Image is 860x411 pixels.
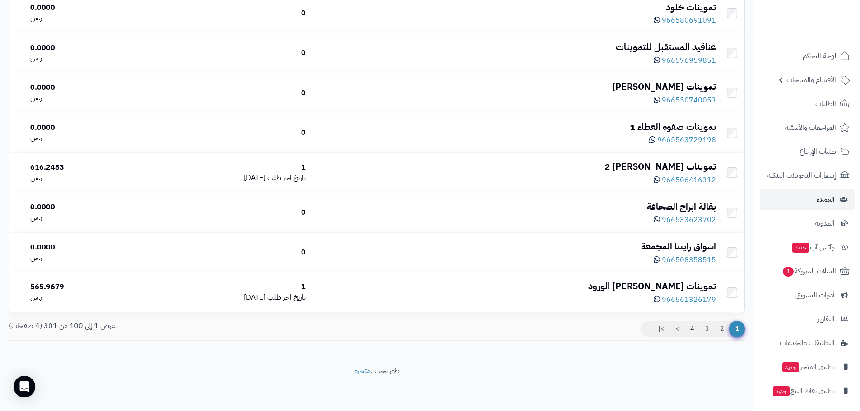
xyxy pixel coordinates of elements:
[30,162,142,173] div: 616.2483
[649,134,716,145] a: 9665563729198
[654,95,716,106] a: 966550740053
[662,254,716,265] span: 966508358515
[815,97,836,110] span: الطلبات
[654,294,716,305] a: 966561326179
[782,362,799,372] span: جديد
[313,200,716,213] div: بقالة ابراج الصحافة
[669,321,685,337] a: >
[662,15,716,26] span: 966580691091
[662,55,716,66] span: 966576959851
[313,160,716,173] div: تموينات [PERSON_NAME] 2
[30,43,142,53] div: 0.0000
[791,241,835,254] span: وآتس آب
[267,172,306,183] span: تاريخ اخر طلب
[30,123,142,133] div: 0.0000
[760,212,855,234] a: المدونة
[699,321,715,337] a: 3
[803,50,836,62] span: لوحة التحكم
[815,217,835,230] span: المدونة
[729,321,745,337] span: 1
[14,376,35,397] div: Open Intercom Messenger
[313,240,716,253] div: اسواق رايتنا المجمعة
[30,53,142,64] div: ر.س
[30,202,142,212] div: 0.0000
[783,267,794,277] span: 1
[786,74,836,86] span: الأقسام والمنتجات
[654,15,716,26] a: 966580691091
[149,88,305,98] div: 0
[800,145,836,158] span: طلبات الإرجاع
[785,121,836,134] span: المراجعات والأسئلة
[781,360,835,373] span: تطبيق المتجر
[2,321,377,331] div: عرض 1 إلى 100 من 301 (4 صفحات)
[313,280,716,293] div: تموينات [PERSON_NAME] الورود
[760,189,855,210] a: العملاء
[760,332,855,354] a: التطبيقات والخدمات
[773,386,790,396] span: جديد
[30,83,142,93] div: 0.0000
[714,321,730,337] a: 2
[313,1,716,14] div: تموينات خلود
[654,254,716,265] a: 966508358515
[767,169,836,182] span: إشعارات التحويلات البنكية
[760,45,855,67] a: لوحة التحكم
[760,117,855,139] a: المراجعات والأسئلة
[662,95,716,106] span: 966550740053
[313,80,716,93] div: تموينات [PERSON_NAME]
[772,384,835,397] span: تطبيق نقاط البيع
[760,380,855,402] a: تطبيق نقاط البيعجديد
[817,193,835,206] span: العملاء
[30,282,142,292] div: 565.9679
[149,128,305,138] div: 0
[149,292,305,303] div: [DATE]
[760,260,855,282] a: السلات المتروكة1
[30,13,142,23] div: ر.س
[795,289,835,301] span: أدوات التسويق
[782,265,836,277] span: السلات المتروكة
[654,175,716,185] a: 966506416312
[760,308,855,330] a: التقارير
[780,337,835,349] span: التطبيقات والخدمات
[760,284,855,306] a: أدوات التسويق
[760,165,855,186] a: إشعارات التحويلات البنكية
[652,321,670,337] a: >|
[654,55,716,66] a: 966576959851
[760,356,855,378] a: تطبيق المتجرجديد
[354,365,371,376] a: متجرة
[149,48,305,58] div: 0
[30,173,142,183] div: ر.س
[30,93,142,103] div: ر.س
[792,243,809,253] span: جديد
[662,175,716,185] span: 966506416312
[760,141,855,162] a: طلبات الإرجاع
[267,292,306,303] span: تاريخ اخر طلب
[760,93,855,115] a: الطلبات
[149,208,305,218] div: 0
[30,292,142,303] div: ر.س
[30,212,142,223] div: ر.س
[149,8,305,18] div: 0
[30,253,142,263] div: ر.س
[657,134,716,145] span: 9665563729198
[149,162,305,173] div: 1
[684,321,700,337] a: 4
[149,247,305,258] div: 0
[30,3,142,13] div: 0.0000
[30,242,142,253] div: 0.0000
[662,294,716,305] span: 966561326179
[313,120,716,134] div: تموينات صفوة العطاء 1
[149,282,305,292] div: 1
[654,214,716,225] a: 966533623702
[30,133,142,143] div: ر.س
[149,173,305,183] div: [DATE]
[662,214,716,225] span: 966533623702
[313,41,716,54] div: عناقيد المستقبل للتموينات
[760,236,855,258] a: وآتس آبجديد
[818,313,835,325] span: التقارير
